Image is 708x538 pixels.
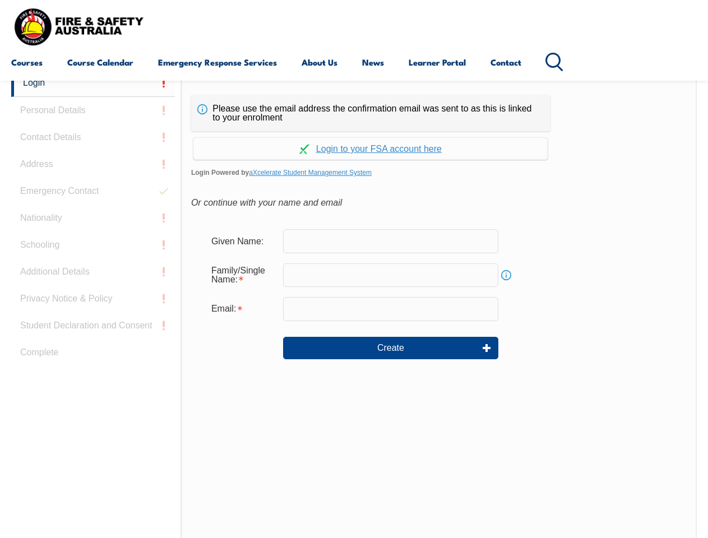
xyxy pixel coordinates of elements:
a: Login [11,69,175,97]
span: Login Powered by [191,164,687,181]
a: About Us [302,49,337,76]
div: Email is required. [202,298,283,319]
a: Learner Portal [409,49,466,76]
a: News [362,49,384,76]
div: Please use the email address the confirmation email was sent to as this is linked to your enrolment [191,95,550,131]
button: Create [283,337,498,359]
div: Or continue with your name and email [191,194,687,211]
div: Family/Single Name is required. [202,260,283,290]
a: Info [498,267,514,283]
img: Log in withaxcelerate [299,144,309,154]
a: Contact [490,49,521,76]
a: Course Calendar [67,49,133,76]
a: aXcelerate Student Management System [249,169,372,177]
a: Courses [11,49,43,76]
a: Emergency Response Services [158,49,277,76]
div: Given Name: [202,230,283,252]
